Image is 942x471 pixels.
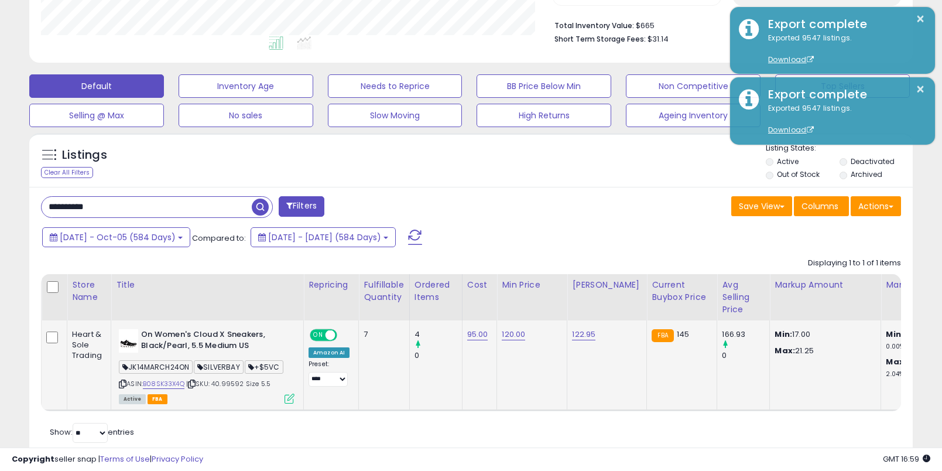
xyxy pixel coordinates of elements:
[759,33,926,66] div: Exported 9547 listings.
[775,346,872,356] p: 21.25
[12,453,54,465] strong: Copyright
[808,258,901,269] div: Displaying 1 to 1 of 1 items
[364,279,404,303] div: Fulfillable Quantity
[152,453,203,465] a: Privacy Policy
[12,454,203,465] div: seller snap | |
[311,330,326,340] span: ON
[759,16,926,33] div: Export complete
[775,279,876,291] div: Markup Amount
[652,279,712,303] div: Current Buybox Price
[794,196,849,216] button: Columns
[626,104,761,127] button: Ageing Inventory
[502,329,525,340] a: 120.00
[722,350,769,361] div: 0
[768,125,814,135] a: Download
[775,345,795,356] strong: Max:
[119,394,146,404] span: All listings currently available for purchase on Amazon
[677,329,689,340] span: 145
[309,347,350,358] div: Amazon AI
[886,356,906,367] b: Max:
[652,329,673,342] small: FBA
[502,279,562,291] div: Min Price
[851,156,895,166] label: Deactivated
[851,169,882,179] label: Archived
[554,18,892,32] li: $665
[759,86,926,103] div: Export complete
[477,104,611,127] button: High Returns
[916,82,925,97] button: ×
[766,143,913,154] p: Listing States:
[572,329,595,340] a: 122.95
[731,196,792,216] button: Save View
[916,12,925,26] button: ×
[364,329,400,340] div: 7
[143,379,184,389] a: B08SK33X4Q
[100,453,150,465] a: Terms of Use
[768,54,814,64] a: Download
[60,231,176,243] span: [DATE] - Oct-05 (584 Days)
[148,394,167,404] span: FBA
[328,74,463,98] button: Needs to Reprice
[777,156,799,166] label: Active
[775,74,910,98] button: Top Sellers
[722,329,769,340] div: 166.93
[119,329,294,402] div: ASIN:
[179,104,313,127] button: No sales
[41,167,93,178] div: Clear All Filters
[119,360,193,374] span: JK14MARCH24ON
[116,279,299,291] div: Title
[777,169,820,179] label: Out of Stock
[50,426,134,438] span: Show: entries
[29,104,164,127] button: Selling @ Max
[186,379,270,388] span: | SKU: 40.99592 Size 5.5
[42,227,190,247] button: [DATE] - Oct-05 (584 Days)
[775,329,792,340] strong: Min:
[335,330,354,340] span: OFF
[626,74,761,98] button: Non Competitive
[279,196,324,217] button: Filters
[309,360,350,387] div: Preset:
[194,360,244,374] span: SILVERBAY
[648,33,669,45] span: $31.14
[572,279,642,291] div: [PERSON_NAME]
[554,21,634,30] b: Total Inventory Value:
[72,329,102,361] div: Heart & Sole Trading
[72,279,106,303] div: Store Name
[554,34,646,44] b: Short Term Storage Fees:
[119,329,138,353] img: 3113DrvNhcL._SL40_.jpg
[467,279,492,291] div: Cost
[328,104,463,127] button: Slow Moving
[415,329,462,340] div: 4
[775,329,872,340] p: 17.00
[415,279,457,303] div: Ordered Items
[801,200,838,212] span: Columns
[268,231,381,243] span: [DATE] - [DATE] (584 Days)
[759,103,926,136] div: Exported 9547 listings.
[883,453,930,465] span: 2025-10-6 16:59 GMT
[141,329,283,354] b: On Women's Cloud X Sneakers, Black/Pearl, 5.5 Medium US
[886,329,903,340] b: Min:
[245,360,283,374] span: +$5VC
[179,74,313,98] button: Inventory Age
[309,279,354,291] div: Repricing
[251,227,396,247] button: [DATE] - [DATE] (584 Days)
[467,329,488,340] a: 95.00
[192,233,246,244] span: Compared to:
[851,196,901,216] button: Actions
[415,350,462,361] div: 0
[29,74,164,98] button: Default
[722,279,765,316] div: Avg Selling Price
[62,147,107,163] h5: Listings
[477,74,611,98] button: BB Price Below Min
